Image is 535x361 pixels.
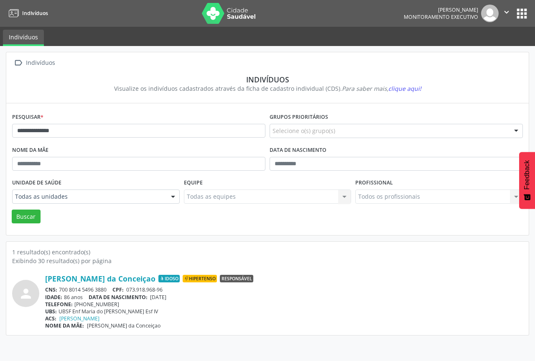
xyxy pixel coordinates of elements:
label: Unidade de saúde [12,177,61,189]
img: img [481,5,499,22]
button: Buscar [12,210,41,224]
button: apps [515,6,529,21]
div: UBSF Enf Maria do [PERSON_NAME] Esf IV [45,308,523,315]
div: 1 resultado(s) encontrado(s) [12,248,523,256]
a: Indivíduos [3,30,44,46]
span: CPF: [112,286,124,293]
span: Indivíduos [22,10,48,17]
div: Visualize os indivíduos cadastrados através da ficha de cadastro individual (CDS). [18,84,517,93]
i:  [502,8,511,17]
div: [PERSON_NAME] [404,6,478,13]
span: Todas as unidades [15,192,163,201]
button: Feedback - Mostrar pesquisa [519,152,535,209]
i: person [18,286,33,301]
div: 700 8014 5496 3880 [45,286,523,293]
span: Selecione o(s) grupo(s) [273,126,335,135]
span: 073.918.968-96 [126,286,163,293]
div: Indivíduos [18,75,517,84]
span: CNS: [45,286,57,293]
span: Responsável [220,275,253,282]
a: [PERSON_NAME] [59,315,99,322]
div: 86 anos [45,294,523,301]
label: Grupos prioritários [270,111,328,124]
span: [PERSON_NAME] da Conceiçao [87,322,160,329]
span: Idoso [158,275,180,282]
div: [PHONE_NUMBER] [45,301,523,308]
div: Exibindo 30 resultado(s) por página [12,256,523,265]
span: ACS: [45,315,56,322]
span: NOME DA MÃE: [45,322,84,329]
a:  Indivíduos [12,57,56,69]
i:  [12,57,24,69]
span: Hipertenso [183,275,217,282]
span: UBS: [45,308,57,315]
span: [DATE] [150,294,166,301]
button:  [499,5,515,22]
label: Nome da mãe [12,144,48,157]
label: Data de nascimento [270,144,326,157]
span: Monitoramento Executivo [404,13,478,20]
label: Profissional [355,177,393,189]
a: Indivíduos [6,6,48,20]
label: Pesquisar [12,111,43,124]
span: clique aqui! [388,84,421,92]
span: TELEFONE: [45,301,73,308]
span: DATA DE NASCIMENTO: [89,294,148,301]
span: Feedback [523,160,531,189]
i: Para saber mais, [342,84,421,92]
span: IDADE: [45,294,62,301]
a: [PERSON_NAME] da Conceiçao [45,274,155,283]
div: Indivíduos [24,57,56,69]
label: Equipe [184,177,203,189]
